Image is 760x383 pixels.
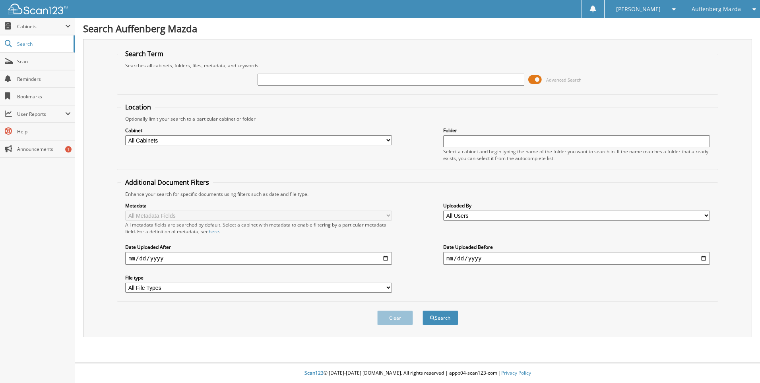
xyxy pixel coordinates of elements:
div: 1 [65,146,72,152]
div: Enhance your search for specific documents using filters such as date and file type. [121,191,714,197]
span: Reminders [17,76,71,82]
label: File type [125,274,392,281]
span: Auffenberg Mazda [692,7,741,12]
h1: Search Auffenberg Mazda [83,22,752,35]
img: scan123-logo-white.svg [8,4,68,14]
div: © [DATE]-[DATE] [DOMAIN_NAME]. All rights reserved | appb04-scan123-com | [75,363,760,383]
button: Search [423,311,458,325]
legend: Search Term [121,49,167,58]
input: start [125,252,392,265]
legend: Location [121,103,155,111]
span: Advanced Search [546,77,582,83]
span: Scan123 [304,369,324,376]
span: Bookmarks [17,93,71,100]
div: All metadata fields are searched by default. Select a cabinet with metadata to enable filtering b... [125,221,392,235]
span: User Reports [17,111,65,117]
a: here [209,228,219,235]
a: Privacy Policy [501,369,531,376]
label: Folder [443,127,710,134]
label: Date Uploaded Before [443,244,710,250]
button: Clear [377,311,413,325]
input: end [443,252,710,265]
span: Help [17,128,71,135]
span: Announcements [17,146,71,152]
span: Cabinets [17,23,65,30]
span: Scan [17,58,71,65]
legend: Additional Document Filters [121,178,213,187]
div: Searches all cabinets, folders, files, metadata, and keywords [121,62,714,69]
div: Optionally limit your search to a particular cabinet or folder [121,115,714,122]
span: Search [17,41,70,47]
label: Cabinet [125,127,392,134]
label: Uploaded By [443,202,710,209]
label: Metadata [125,202,392,209]
div: Select a cabinet and begin typing the name of the folder you want to search in. If the name match... [443,148,710,162]
span: [PERSON_NAME] [616,7,661,12]
label: Date Uploaded After [125,244,392,250]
